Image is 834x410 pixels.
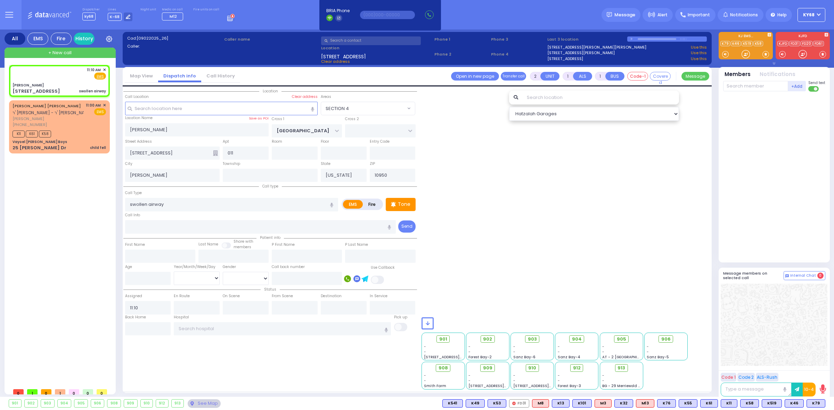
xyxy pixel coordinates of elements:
div: K58 [740,399,759,408]
div: M8 [532,399,549,408]
span: - [424,344,426,349]
span: - [468,373,471,378]
span: 0 [13,389,24,394]
span: [STREET_ADDRESS][PERSON_NAME] [424,354,490,360]
label: From Scene [272,293,293,299]
span: 1 [27,389,38,394]
input: Search hospital [174,322,391,335]
div: 908 [107,400,121,407]
span: ✕ [103,67,106,73]
a: K58 [753,41,763,46]
span: - [513,344,515,349]
label: Assigned [125,293,142,299]
label: Fire units on call [193,8,219,12]
div: K61 [700,399,718,408]
button: Members [725,70,751,78]
a: KJFD [777,41,788,46]
span: - [424,378,426,383]
span: 0 [817,273,824,279]
button: Code-1 [627,72,648,81]
label: Room [272,139,282,144]
input: (000)000-00000 [360,11,415,19]
span: [PERSON_NAME] [13,116,83,122]
button: Transfer call [501,72,526,81]
label: Hospital [174,315,189,320]
span: ר' [PERSON_NAME] - ר' [PERSON_NAME] [13,110,92,116]
a: FD61 [813,41,824,46]
label: Entry Code [370,139,390,144]
button: ALS-Rush [756,373,778,382]
div: 913 [172,400,184,407]
div: BLS [807,399,825,408]
span: Smith Farm [424,383,446,388]
a: K79 [720,41,730,46]
span: - [468,378,471,383]
span: Notifications [730,12,758,18]
span: 912 [573,365,581,371]
div: ALS [595,399,612,408]
span: Phone 3 [491,36,545,42]
small: Share with [234,239,253,244]
span: 0 [69,389,79,394]
label: Use Callback [371,265,395,270]
button: Send [398,220,416,233]
span: 906 [661,336,671,343]
img: comment-alt.png [785,274,789,278]
div: BLS [740,399,759,408]
span: - [513,378,515,383]
a: Open in new page [451,72,499,81]
label: Township [223,161,240,167]
span: ky68 [82,12,96,20]
span: Forest Bay-3 [558,383,581,388]
label: On Scene [223,293,240,299]
span: - [647,349,649,354]
label: Apt [223,139,229,144]
label: Dispatcher [82,8,100,12]
div: BLS [442,399,463,408]
a: [STREET_ADDRESS][PERSON_NAME][PERSON_NAME] [547,44,646,50]
button: Code 2 [737,373,755,382]
span: 11:00 AM [86,103,101,108]
a: [STREET_ADDRESS][PERSON_NAME] [547,50,615,56]
div: [PERSON_NAME] [13,83,44,88]
button: ALS [573,72,592,81]
img: Logo [27,10,74,19]
label: Back Home [125,315,146,320]
button: ky68 [798,8,825,22]
div: Fire [51,33,72,45]
div: BLS [552,399,570,408]
span: [STREET_ADDRESS][PERSON_NAME] [468,383,534,388]
span: Internal Chat [790,273,816,278]
div: 910 [141,400,153,407]
div: 901 [9,400,21,407]
a: Call History [201,73,240,79]
span: - [424,349,426,354]
button: Message [681,72,709,81]
label: Cross 1 [272,116,284,122]
span: Call type [259,184,282,189]
span: Message [614,11,635,18]
label: Age [125,264,132,270]
div: 25 [PERSON_NAME] Dr [13,144,66,151]
div: K13 [552,399,570,408]
span: 904 [572,336,582,343]
span: [STREET_ADDRESS][PERSON_NAME] [513,383,579,388]
label: Call Type [125,190,142,196]
span: - [602,349,604,354]
a: K46 [731,41,741,46]
span: SECTION 4 [321,102,406,115]
span: Patient info [256,235,284,240]
a: Dispatch info [158,73,201,79]
label: Cross 2 [345,116,359,122]
span: - [558,378,560,383]
span: Location [259,89,281,94]
div: 902 [25,400,38,407]
label: Call Info [125,212,140,218]
span: K61 [26,131,38,137]
label: Night unit [140,8,156,12]
img: message.svg [607,12,612,17]
span: - [602,373,604,378]
span: 908 [439,365,448,371]
h5: Message members on selected call [723,271,784,280]
label: In Service [370,293,387,299]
